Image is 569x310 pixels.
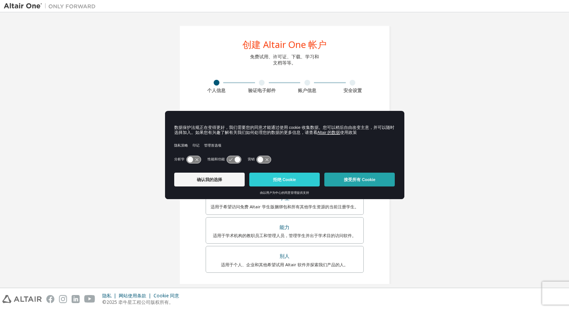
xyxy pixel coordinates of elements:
div: 隐私 [102,293,119,299]
font: 2025 牵牛星工程公司版权所有。 [106,299,173,305]
div: 账户信息 [284,87,330,94]
img: 牵牛星一号 [4,2,100,10]
div: 别人 [211,251,359,262]
div: 适用于个人、企业和其他希望试用 Altair 软件并探索我们产品的人。 [211,262,359,268]
div: Cookie 同意 [154,293,184,299]
img: altair_logo.svg [2,295,42,303]
img: youtube.svg [84,295,95,303]
img: facebook.svg [46,295,54,303]
div: 验证电子邮件 [239,87,285,94]
div: 个人信息 [194,87,239,94]
div: 安全设置 [330,87,376,94]
div: 创建 Altair One 帐户 [242,40,327,49]
img: linkedin.svg [72,295,80,303]
div: 能力 [211,222,359,233]
div: 适用于学术机构的教职员工和管理人员，管理学生并出于学术目的访问软件。 [211,232,359,239]
div: 免费试用、许可证、下载、学习和 文档等等。 [250,54,319,66]
p: © [102,299,184,305]
div: 适用于希望访问免费 Altair 学生版捆绑包和所有其他学生资源的当前注册学生。 [211,204,359,210]
img: instagram.svg [59,295,67,303]
div: 网站使用条款 [119,293,154,299]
